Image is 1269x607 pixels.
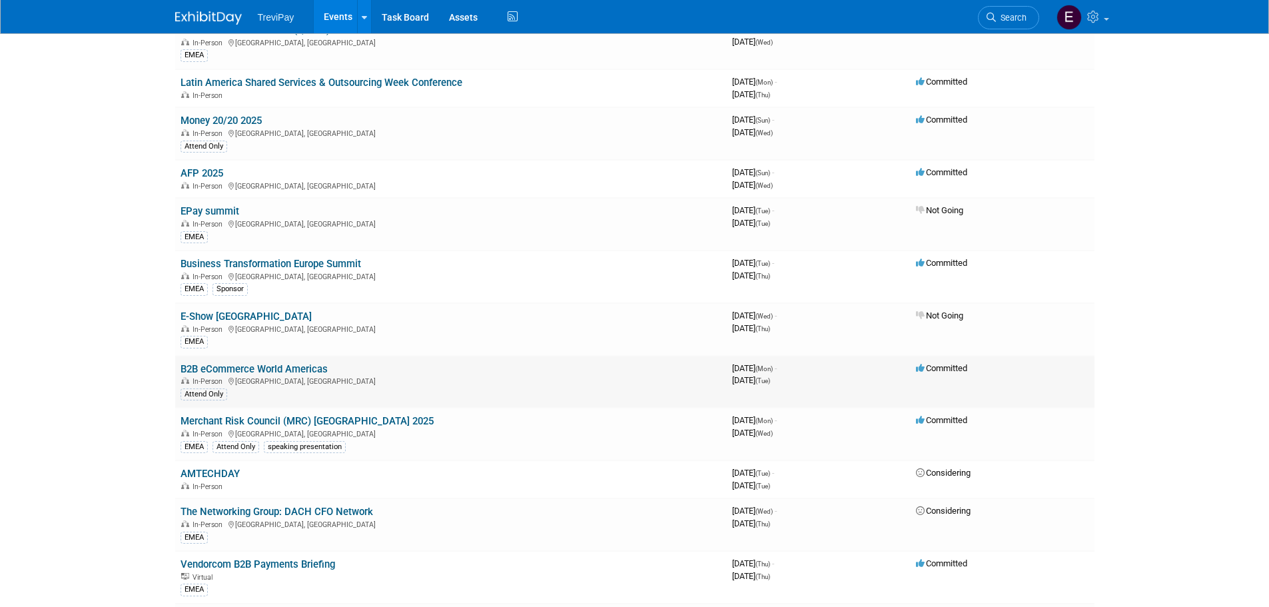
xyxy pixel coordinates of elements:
span: - [772,558,774,568]
img: In-Person Event [181,325,189,332]
span: Considering [916,468,971,478]
div: Attend Only [181,141,227,153]
span: [DATE] [732,506,777,516]
span: (Wed) [755,129,773,137]
span: - [775,310,777,320]
span: (Thu) [755,520,770,528]
img: In-Person Event [181,182,189,189]
span: [DATE] [732,37,773,47]
a: E-Show [GEOGRAPHIC_DATA] [181,310,312,322]
div: EMEA [181,584,208,596]
span: Committed [916,363,967,373]
span: - [775,363,777,373]
span: (Mon) [755,79,773,86]
span: [DATE] [732,363,777,373]
span: - [772,205,774,215]
span: In-Person [193,129,226,138]
div: Attend Only [212,441,259,453]
img: ExhibitDay [175,11,242,25]
img: In-Person Event [181,482,189,489]
div: EMEA [181,231,208,243]
span: [DATE] [732,428,773,438]
a: Business Transformation Europe Summit [181,258,361,270]
a: The Networking Group: DACH CFO Network [181,506,373,518]
span: [DATE] [732,480,770,490]
span: Considering [916,506,971,516]
a: EPay summit [181,205,239,217]
span: [DATE] [732,571,770,581]
a: Latin America Shared Services & Outsourcing Week Conference [181,77,462,89]
div: EMEA [181,441,208,453]
span: [DATE] [732,518,770,528]
div: [GEOGRAPHIC_DATA], [GEOGRAPHIC_DATA] [181,323,721,334]
img: In-Person Event [181,129,189,136]
a: Merchant Risk Council (MRC) [GEOGRAPHIC_DATA] 2025 [181,415,434,427]
span: (Wed) [755,182,773,189]
span: [DATE] [732,415,777,425]
span: - [775,415,777,425]
span: (Sun) [755,169,770,177]
img: Virtual Event [181,573,189,580]
div: [GEOGRAPHIC_DATA], [GEOGRAPHIC_DATA] [181,37,721,47]
span: In-Person [193,220,226,229]
div: [GEOGRAPHIC_DATA], [GEOGRAPHIC_DATA] [181,180,721,191]
span: [DATE] [732,218,770,228]
span: - [775,77,777,87]
div: EMEA [181,49,208,61]
span: In-Person [193,482,226,491]
span: [DATE] [732,89,770,99]
span: In-Person [193,182,226,191]
img: In-Person Event [181,520,189,527]
span: [DATE] [732,115,774,125]
div: EMEA [181,283,208,295]
span: (Sun) [755,117,770,124]
span: Search [996,13,1027,23]
a: B2B eCommerce World Americas [181,363,328,375]
span: Committed [916,167,967,177]
span: (Wed) [755,39,773,46]
img: Eric Shipe [1057,5,1082,30]
span: (Tue) [755,482,770,490]
span: [DATE] [732,205,774,215]
a: Search [978,6,1039,29]
span: [DATE] [732,323,770,333]
div: EMEA [181,336,208,348]
span: (Wed) [755,430,773,437]
span: Not Going [916,310,963,320]
span: [DATE] [732,127,773,137]
a: Money 20/20 2025 [181,115,262,127]
span: (Thu) [755,325,770,332]
div: Attend Only [181,388,227,400]
div: [GEOGRAPHIC_DATA], [GEOGRAPHIC_DATA] [181,271,721,281]
span: (Tue) [755,470,770,477]
img: In-Person Event [181,273,189,279]
span: In-Person [193,91,226,100]
span: [DATE] [732,271,770,281]
span: In-Person [193,325,226,334]
span: (Tue) [755,220,770,227]
img: In-Person Event [181,430,189,436]
span: - [772,258,774,268]
span: In-Person [193,377,226,386]
div: [GEOGRAPHIC_DATA], [GEOGRAPHIC_DATA] [181,375,721,386]
div: [GEOGRAPHIC_DATA], [GEOGRAPHIC_DATA] [181,127,721,138]
span: (Thu) [755,273,770,280]
div: EMEA [181,532,208,544]
div: [GEOGRAPHIC_DATA], [GEOGRAPHIC_DATA] [181,518,721,529]
span: Virtual [193,573,216,582]
span: Committed [916,77,967,87]
span: [DATE] [732,558,774,568]
div: speaking presentation [264,441,346,453]
a: AMTECHDAY [181,468,240,480]
div: [GEOGRAPHIC_DATA], [GEOGRAPHIC_DATA] [181,428,721,438]
a: AFP 2025 [181,167,223,179]
span: In-Person [193,273,226,281]
span: (Mon) [755,365,773,372]
span: [DATE] [732,310,777,320]
img: In-Person Event [181,91,189,98]
span: Committed [916,558,967,568]
span: - [772,468,774,478]
span: In-Person [193,430,226,438]
span: (Mon) [755,417,773,424]
span: [DATE] [732,180,773,190]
